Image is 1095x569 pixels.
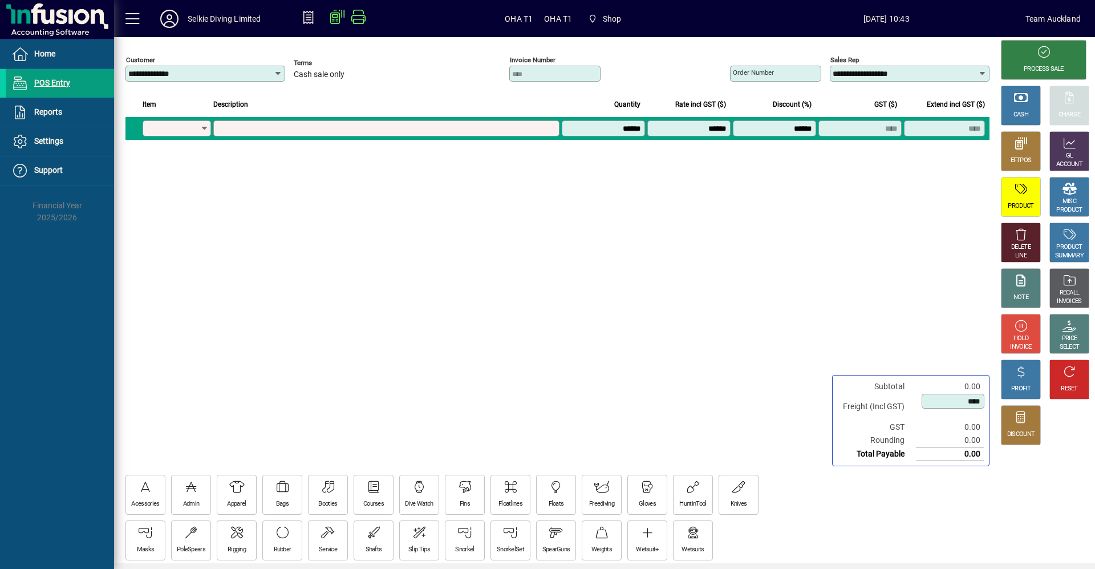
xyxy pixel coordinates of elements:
div: Service [319,546,337,554]
div: EFTPOS [1011,156,1032,165]
a: Home [6,40,114,68]
span: OHA T1 [505,10,533,28]
div: Weights [591,546,612,554]
div: CASH [1013,111,1028,119]
div: Snorkel [455,546,474,554]
td: 0.00 [916,447,984,461]
span: Terms [294,59,362,67]
td: 0.00 [916,380,984,393]
mat-label: Sales rep [830,56,859,64]
mat-label: Customer [126,56,155,64]
span: Support [34,166,63,175]
div: Rubber [274,546,291,554]
div: SUMMARY [1055,252,1084,260]
td: Freight (Incl GST) [837,393,916,421]
a: Settings [6,127,114,156]
div: Shafts [366,546,382,554]
span: Description [213,98,248,111]
div: PoleSpears [177,546,205,554]
div: Apparel [227,500,246,509]
div: INVOICE [1010,343,1031,352]
div: Freediving [589,500,614,509]
mat-label: Invoice number [510,56,555,64]
div: Bags [276,500,289,509]
div: RESET [1061,385,1078,393]
div: PRODUCT [1056,243,1082,252]
span: Home [34,49,55,58]
div: SELECT [1060,343,1080,352]
span: Cash sale only [294,70,344,79]
td: Total Payable [837,447,916,461]
span: Shop [583,9,626,29]
td: Subtotal [837,380,916,393]
div: ACCOUNT [1056,160,1082,169]
div: NOTE [1013,293,1028,302]
div: PROCESS SALE [1024,65,1064,74]
span: POS Entry [34,78,70,87]
div: HOLD [1013,334,1028,343]
td: Rounding [837,434,916,447]
td: GST [837,421,916,434]
td: 0.00 [916,421,984,434]
div: Knives [731,500,747,509]
div: Floats [549,500,564,509]
div: PROFIT [1011,385,1031,393]
div: RECALL [1060,289,1080,297]
div: DELETE [1011,243,1031,252]
div: LINE [1015,252,1027,260]
div: Gloves [639,500,656,509]
span: Item [143,98,156,111]
span: Settings [34,136,63,146]
span: Extend incl GST ($) [927,98,985,111]
div: Slip Tips [408,546,430,554]
div: DISCOUNT [1007,430,1035,439]
div: SnorkelSet [497,546,524,554]
a: Support [6,156,114,185]
div: Floatlines [498,500,522,509]
div: CHARGE [1058,111,1081,119]
div: Wetsuit+ [636,546,658,554]
span: Quantity [614,98,640,111]
div: Acessories [131,500,159,509]
div: Fins [460,500,470,509]
div: Admin [183,500,200,509]
button: Profile [151,9,188,29]
div: Wetsuits [682,546,704,554]
div: PRODUCT [1008,202,1033,211]
div: Dive Watch [405,500,433,509]
div: HuntinTool [679,500,706,509]
div: Courses [363,500,384,509]
div: PRICE [1062,334,1077,343]
mat-label: Order number [733,68,774,76]
span: OHA T1 [544,10,572,28]
div: GL [1066,152,1073,160]
div: SpearGuns [542,546,570,554]
td: 0.00 [916,434,984,447]
span: Rate incl GST ($) [675,98,726,111]
div: Team Auckland [1025,10,1081,28]
span: [DATE] 10:43 [748,10,1025,28]
span: GST ($) [874,98,897,111]
div: Selkie Diving Limited [188,10,261,28]
span: Shop [603,10,622,28]
div: Booties [318,500,337,509]
span: Discount (%) [773,98,812,111]
div: Masks [137,546,155,554]
span: Reports [34,107,62,116]
div: MISC [1062,197,1076,206]
div: PRODUCT [1056,206,1082,215]
div: Rigging [228,546,246,554]
div: INVOICES [1057,297,1081,306]
a: Reports [6,98,114,127]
